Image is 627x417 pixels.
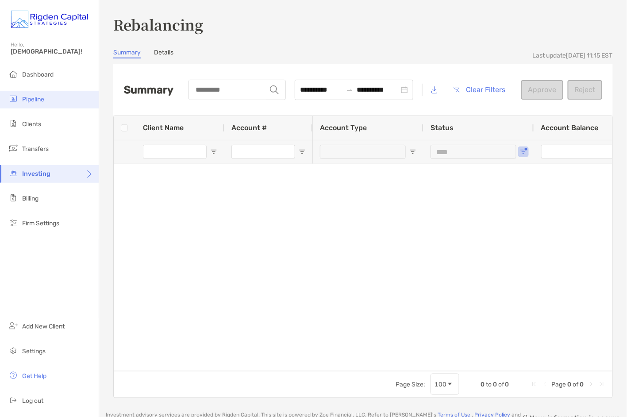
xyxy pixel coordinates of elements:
[580,381,584,388] span: 0
[8,395,19,405] img: logout icon
[533,52,613,59] div: Last update [DATE] 11:15 EST
[481,381,485,388] span: 0
[454,87,460,93] img: button icon
[409,148,416,155] button: Open Filter Menu
[210,148,217,155] button: Open Filter Menu
[231,145,295,159] input: Account # Filter Input
[520,148,527,155] button: Open Filter Menu
[8,217,19,228] img: firm-settings icon
[22,323,65,330] span: Add New Client
[568,381,572,388] span: 0
[22,120,41,128] span: Clients
[22,195,38,202] span: Billing
[113,49,141,58] a: Summary
[541,124,599,132] span: Account Balance
[346,86,353,93] span: swap-right
[8,118,19,129] img: clients icon
[346,86,353,93] span: to
[8,168,19,178] img: investing icon
[143,145,207,159] input: Client Name Filter Input
[22,145,49,153] span: Transfers
[531,381,538,388] div: First Page
[22,220,59,227] span: Firm Settings
[11,48,93,55] span: [DEMOGRAPHIC_DATA]!
[431,124,454,132] span: Status
[588,381,595,388] div: Next Page
[299,148,306,155] button: Open Filter Menu
[431,374,459,395] div: Page Size
[498,381,504,388] span: of
[8,143,19,154] img: transfers icon
[143,124,184,132] span: Client Name
[124,84,173,96] h2: Summary
[22,397,43,405] span: Log out
[22,96,44,103] span: Pipeline
[598,381,605,388] div: Last Page
[573,381,579,388] span: of
[270,85,279,94] img: input icon
[11,4,88,35] img: Zoe Logo
[8,93,19,104] img: pipeline icon
[541,145,627,159] input: Account Balance Filter Input
[446,80,512,100] button: Clear Filters
[435,381,446,388] div: 100
[22,170,50,178] span: Investing
[505,381,509,388] span: 0
[231,124,267,132] span: Account #
[8,345,19,356] img: settings icon
[113,14,613,35] h3: Rebalancing
[22,347,46,355] span: Settings
[320,124,367,132] span: Account Type
[22,372,46,380] span: Get Help
[493,381,497,388] span: 0
[8,193,19,203] img: billing icon
[8,370,19,381] img: get-help icon
[8,69,19,79] img: dashboard icon
[541,381,548,388] div: Previous Page
[552,381,566,388] span: Page
[8,320,19,331] img: add_new_client icon
[22,71,54,78] span: Dashboard
[154,49,173,58] a: Details
[396,381,425,388] div: Page Size:
[486,381,492,388] span: to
